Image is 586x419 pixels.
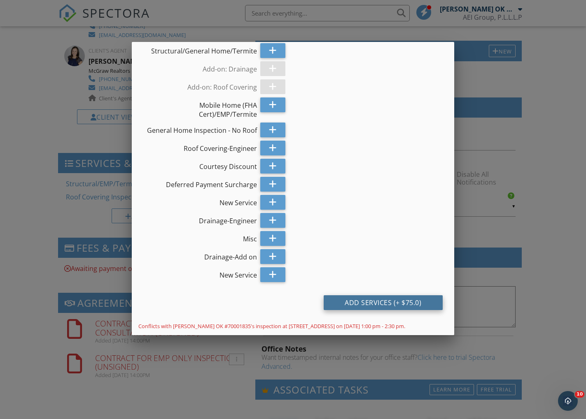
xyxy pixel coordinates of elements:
[143,141,257,153] div: Roof Covering-Engineer
[558,391,578,411] iframe: Intercom live chat
[324,295,443,310] div: Add Services (+ $75.0)
[143,61,257,74] div: Add-on: Drainage
[143,213,257,225] div: Drainage-Engineer
[143,195,257,207] div: New Service
[143,79,257,92] div: Add-on: Roof Covering
[143,267,257,280] div: New Service
[143,159,257,171] div: Courtesy Discount
[132,323,454,329] div: Conflicts with [PERSON_NAME] OK #70001835's inspection at [STREET_ADDRESS] on [DATE] 1:00 pm - 2:...
[143,177,257,189] div: Deferred Payment Surcharge
[143,249,257,262] div: Drainage-Add on
[143,231,257,243] div: Misc
[575,391,584,398] span: 10
[143,43,257,56] div: Structural/General Home/Termite
[143,97,257,119] div: Mobile Home (FHA Cert)/EMP/Termite
[143,123,257,135] div: General Home Inspection - No Roof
